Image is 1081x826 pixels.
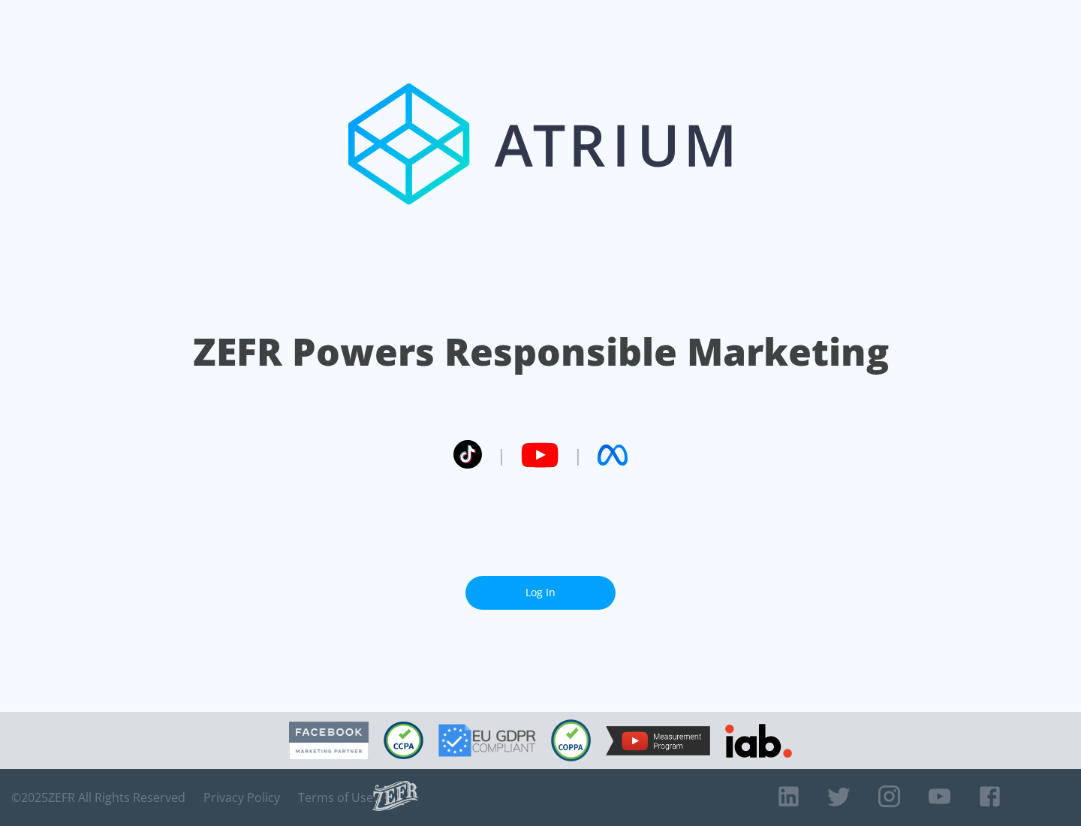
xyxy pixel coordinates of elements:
img: CCPA Compliant [384,722,423,759]
img: IAB [725,724,792,758]
img: GDPR Compliant [438,724,536,757]
a: Privacy Policy [203,790,280,805]
a: Terms of Use [298,790,373,805]
img: COPPA Compliant [551,719,591,761]
img: Facebook Marketing Partner [289,722,369,760]
span: | [574,444,583,466]
img: YouTube Measurement Program [606,726,710,755]
a: Log In [465,576,616,610]
h1: ZEFR Powers Responsible Marketing [193,326,889,378]
span: | [497,444,506,466]
span: © 2025 ZEFR All Rights Reserved [11,790,185,805]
